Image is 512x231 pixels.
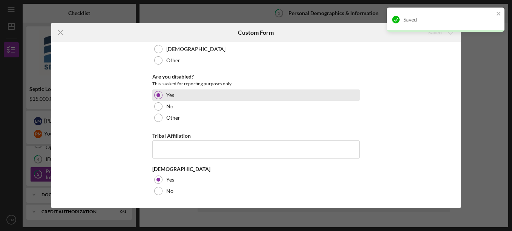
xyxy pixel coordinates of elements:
[166,188,173,194] label: No
[166,103,173,109] label: No
[152,166,360,172] div: [DEMOGRAPHIC_DATA]
[166,92,174,98] label: Yes
[166,115,180,121] label: Other
[166,46,225,52] label: [DEMOGRAPHIC_DATA]
[238,29,274,36] h6: Custom Form
[166,57,180,63] label: Other
[166,177,174,183] label: Yes
[152,74,360,80] div: Are you disabled?
[152,80,360,88] div: This is asked for reporting purposes only.
[152,132,191,139] label: Tribal Affiliation
[403,17,494,23] div: Saved
[496,11,501,18] button: close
